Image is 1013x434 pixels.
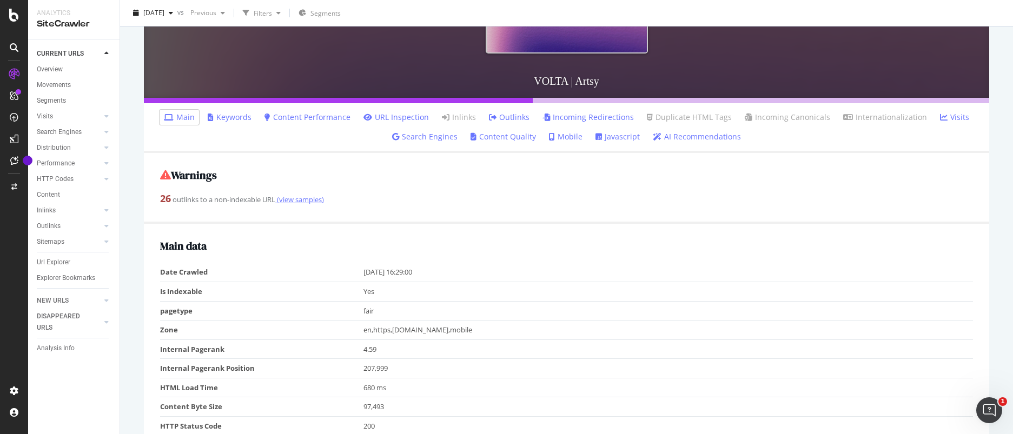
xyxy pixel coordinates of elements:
[160,192,973,206] div: outlinks to a non-indexable URL
[37,48,101,59] a: CURRENT URLS
[37,257,112,268] a: Url Explorer
[37,64,63,75] div: Overview
[37,189,112,201] a: Content
[37,173,101,185] a: HTTP Codes
[186,4,229,22] button: Previous
[23,156,32,165] div: Tooltip anchor
[160,301,363,321] td: pagetype
[37,79,112,91] a: Movements
[392,131,458,142] a: Search Engines
[363,321,973,340] td: en,https,[DOMAIN_NAME],mobile
[37,95,66,106] div: Segments
[37,158,101,169] a: Performance
[442,112,476,123] a: Inlinks
[37,295,101,306] a: NEW URLS
[160,359,363,378] td: Internal Pagerank Position
[160,397,363,417] td: Content Byte Size
[37,95,112,106] a: Segments
[363,301,973,321] td: fair
[647,112,732,123] a: Duplicate HTML Tags
[363,112,429,123] a: URL Inspection
[37,257,70,268] div: Url Explorer
[186,8,216,17] span: Previous
[143,8,164,17] span: 2025 Aug. 28th
[37,173,74,185] div: HTTP Codes
[976,397,1002,423] iframe: Intercom live chat
[37,111,101,122] a: Visits
[37,221,101,232] a: Outlinks
[37,311,91,333] div: DISAPPEARED URLS
[37,343,75,354] div: Analysis Info
[208,112,251,123] a: Keywords
[363,397,973,417] td: 97,493
[160,263,363,282] td: Date Crawled
[363,359,973,378] td: 207,999
[489,112,529,123] a: Outlinks
[160,282,363,301] td: Is Indexable
[310,9,341,18] span: Segments
[363,282,973,301] td: Yes
[37,295,69,306] div: NEW URLS
[177,7,186,16] span: vs
[37,18,111,30] div: SiteCrawler
[549,131,582,142] a: Mobile
[998,397,1007,406] span: 1
[363,339,973,359] td: 4.59
[37,343,112,354] a: Analysis Info
[144,64,989,98] h3: VOLTA | Artsy
[37,142,71,153] div: Distribution
[363,378,973,397] td: 680 ms
[653,131,741,142] a: AI Recommendations
[37,142,101,153] a: Distribution
[37,311,101,333] a: DISAPPEARED URLS
[37,79,71,91] div: Movements
[239,4,285,22] button: Filters
[37,126,82,138] div: Search Engines
[164,112,195,123] a: Main
[37,111,53,122] div: Visits
[37,9,111,18] div: Analytics
[37,48,84,59] div: CURRENT URLS
[129,4,177,22] button: [DATE]
[160,378,363,397] td: HTML Load Time
[843,112,927,123] a: Internationalization
[37,189,60,201] div: Content
[37,236,64,248] div: Sitemaps
[160,169,973,181] h2: Warnings
[275,195,324,204] a: (view samples)
[37,126,101,138] a: Search Engines
[160,321,363,340] td: Zone
[542,112,634,123] a: Incoming Redirections
[37,205,56,216] div: Inlinks
[471,131,536,142] a: Content Quality
[254,8,272,17] div: Filters
[294,4,345,22] button: Segments
[37,205,101,216] a: Inlinks
[160,240,973,252] h2: Main data
[37,158,75,169] div: Performance
[363,263,973,282] td: [DATE] 16:29:00
[160,192,171,205] strong: 26
[37,221,61,232] div: Outlinks
[264,112,350,123] a: Content Performance
[595,131,640,142] a: Javascript
[37,236,101,248] a: Sitemaps
[37,64,112,75] a: Overview
[940,112,969,123] a: Visits
[160,339,363,359] td: Internal Pagerank
[37,272,95,284] div: Explorer Bookmarks
[745,112,830,123] a: Incoming Canonicals
[37,272,112,284] a: Explorer Bookmarks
